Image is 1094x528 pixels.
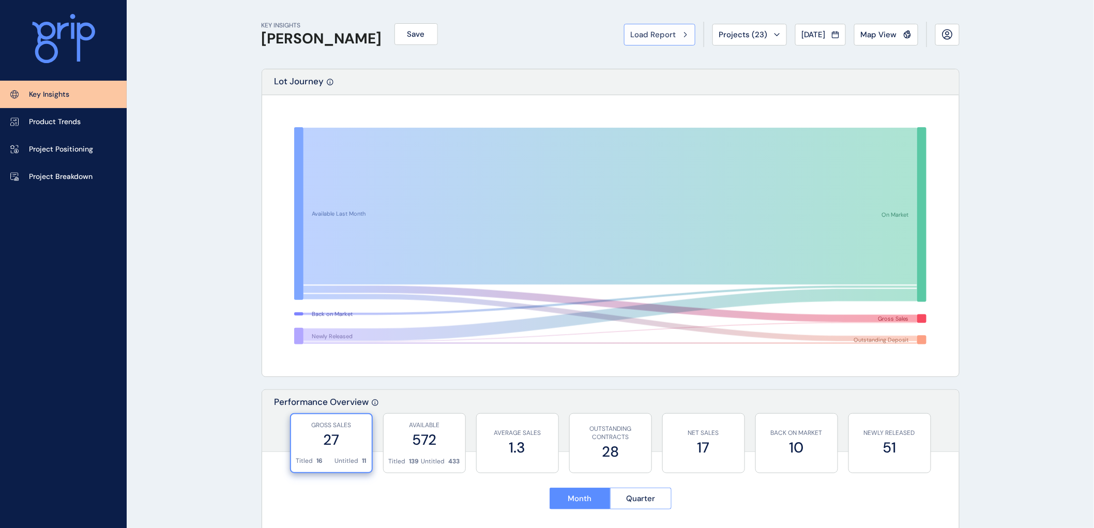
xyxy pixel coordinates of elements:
label: 1.3 [482,438,553,458]
p: 433 [449,457,460,466]
label: 28 [575,442,646,462]
p: 11 [362,457,367,465]
p: 139 [409,457,419,466]
p: Product Trends [29,117,81,127]
span: Month [568,493,592,504]
label: 51 [854,438,925,458]
p: Titled [296,457,313,465]
p: Performance Overview [275,396,369,451]
p: BACK ON MARKET [761,429,832,438]
button: [DATE] [795,24,846,46]
p: Untitled [335,457,359,465]
label: 10 [761,438,832,458]
label: 27 [296,430,367,450]
p: KEY INSIGHTS [262,21,382,30]
button: Month [550,488,611,509]
p: Key Insights [29,89,69,100]
button: Load Report [624,24,695,46]
span: Quarter [626,493,655,504]
p: NET SALES [668,429,739,438]
button: Save [394,23,438,45]
h1: [PERSON_NAME] [262,30,382,48]
span: Map View [861,29,897,40]
p: OUTSTANDING CONTRACTS [575,425,646,442]
p: Lot Journey [275,76,324,95]
button: Projects (23) [712,24,787,46]
span: Save [407,29,425,39]
span: Projects ( 23 ) [719,29,768,40]
p: Project Positioning [29,144,93,155]
p: Project Breakdown [29,172,93,182]
button: Map View [854,24,918,46]
p: GROSS SALES [296,421,367,430]
label: 17 [668,438,739,458]
p: AVERAGE SALES [482,429,553,438]
p: NEWLY RELEASED [854,429,925,438]
p: Untitled [421,457,445,466]
p: 16 [317,457,323,465]
label: 572 [389,430,460,450]
span: Load Report [631,29,676,40]
p: AVAILABLE [389,421,460,430]
p: Titled [389,457,406,466]
span: [DATE] [802,29,826,40]
button: Quarter [610,488,672,509]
